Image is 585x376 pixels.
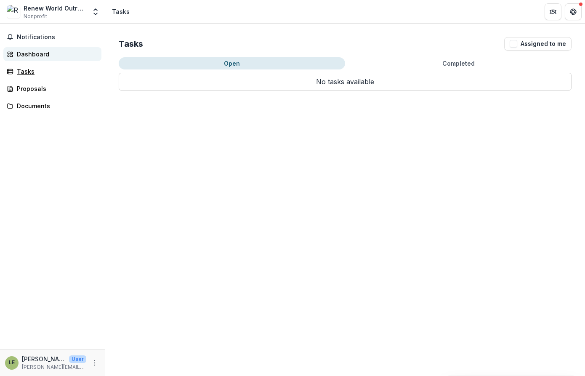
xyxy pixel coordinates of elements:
div: Tasks [112,7,130,16]
p: No tasks available [119,73,572,91]
button: Notifications [3,30,101,44]
button: Assigned to me [504,37,572,51]
button: Open [119,57,345,69]
h2: Tasks [119,39,143,49]
p: [PERSON_NAME] [22,355,66,363]
a: Proposals [3,82,101,96]
button: Open entity switcher [90,3,101,20]
button: Partners [545,3,561,20]
p: [PERSON_NAME][EMAIL_ADDRESS][DOMAIN_NAME] [22,363,86,371]
img: Renew World Outreach [7,5,20,19]
a: Dashboard [3,47,101,61]
a: Documents [3,99,101,113]
span: Notifications [17,34,98,41]
button: Completed [345,57,572,69]
div: Larisa Edmund [9,360,15,365]
a: Tasks [3,64,101,78]
div: Proposals [17,84,95,93]
button: Get Help [565,3,582,20]
nav: breadcrumb [109,5,133,18]
span: Nonprofit [24,13,47,20]
p: User [69,355,86,363]
button: More [90,358,100,368]
div: Documents [17,101,95,110]
div: Tasks [17,67,95,76]
div: Dashboard [17,50,95,59]
div: Renew World Outreach [24,4,86,13]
